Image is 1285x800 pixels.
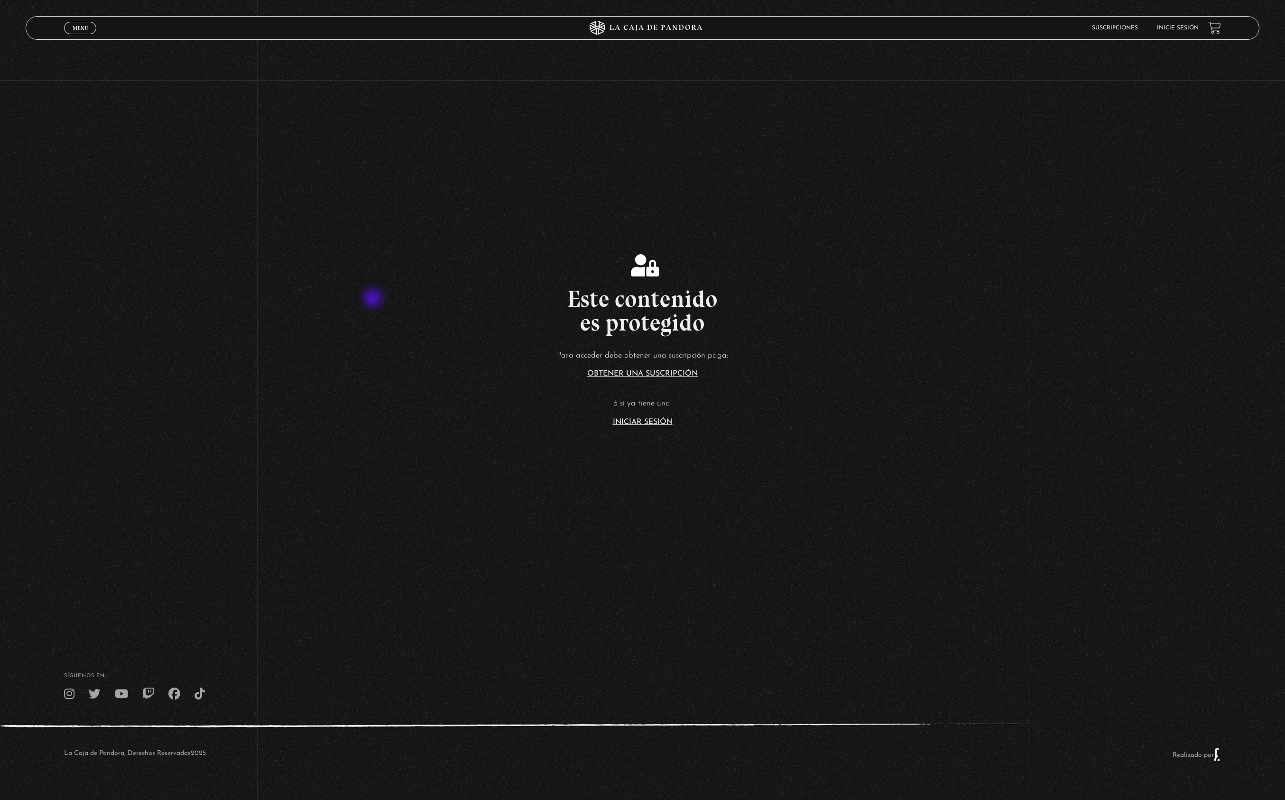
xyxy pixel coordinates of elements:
a: Obtener una suscripción [587,370,698,377]
span: Menu [73,25,88,31]
a: Inicie sesión [1157,25,1199,31]
h4: SÍguenos en: [64,673,1220,679]
a: Suscripciones [1092,25,1138,31]
a: View your shopping cart [1208,21,1221,34]
a: Iniciar Sesión [613,418,673,426]
span: Cerrar [69,33,92,40]
p: La Caja de Pandora, Derechos Reservados 2025 [64,747,206,762]
a: Realizado por [1173,752,1221,759]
